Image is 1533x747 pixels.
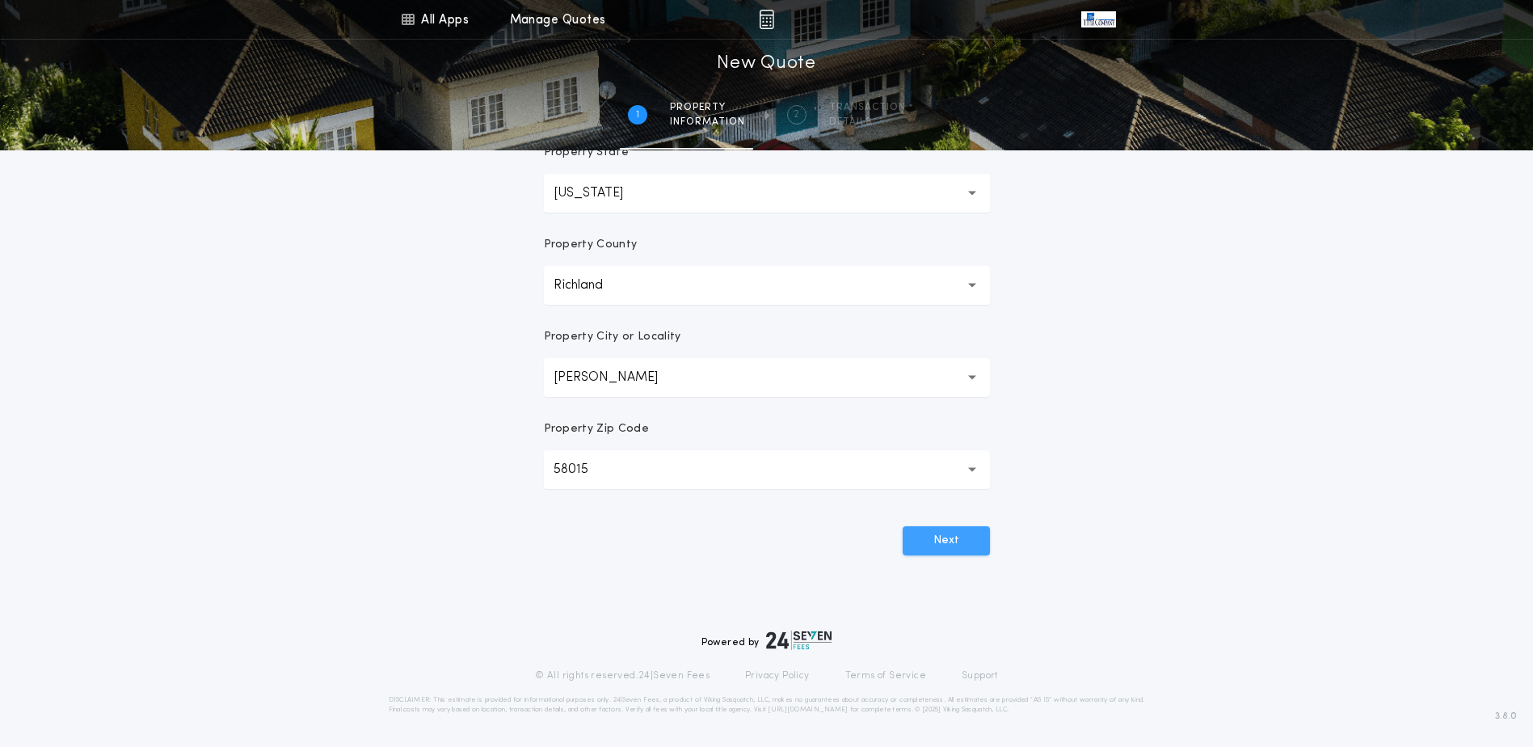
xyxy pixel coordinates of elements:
div: Powered by [701,631,832,650]
h2: 1 [636,108,639,121]
p: 58015 [554,460,614,479]
img: logo [766,631,832,650]
a: [URL][DOMAIN_NAME] [768,707,848,713]
p: [US_STATE] [554,184,649,203]
span: details [829,116,906,129]
p: Richland [554,276,629,295]
button: 58015 [544,450,990,489]
p: Property County [544,237,638,253]
button: Next [903,526,990,555]
h2: 2 [794,108,799,121]
button: [PERSON_NAME] [544,358,990,397]
p: Property State [544,145,629,161]
a: Support [962,669,998,682]
p: [PERSON_NAME] [554,368,684,387]
a: Terms of Service [845,669,926,682]
button: Richland [544,266,990,305]
span: 3.8.0 [1495,709,1517,724]
p: © All rights reserved. 24|Seven Fees [535,669,710,682]
p: DISCLAIMER: This estimate is provided for informational purposes only. 24|Seven Fees, a product o... [389,695,1145,715]
button: [US_STATE] [544,174,990,213]
p: Property Zip Code [544,421,649,437]
span: Transaction [829,101,906,114]
img: vs-icon [1081,11,1115,27]
span: information [670,116,745,129]
h1: New Quote [717,51,815,77]
img: img [759,10,774,29]
span: Property [670,101,745,114]
a: Privacy Policy [745,669,810,682]
p: Property City or Locality [544,329,681,345]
